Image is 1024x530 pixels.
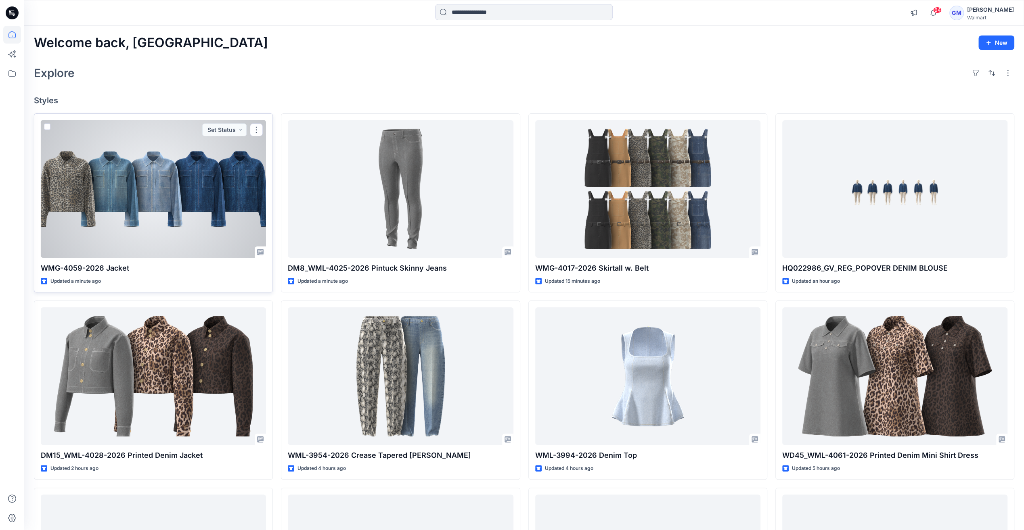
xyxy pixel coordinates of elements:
[41,450,266,461] p: DM15_WML-4028-2026 Printed Denim Jacket
[782,307,1007,445] a: WD45_WML-4061-2026 Printed Denim Mini Shirt Dress
[782,120,1007,258] a: HQ022986_GV_REG_POPOVER DENIM BLOUSE
[782,263,1007,274] p: HQ022986_GV_REG_POPOVER DENIM BLOUSE
[34,96,1014,105] h4: Styles
[297,464,346,473] p: Updated 4 hours ago
[288,120,513,258] a: DM8_WML-4025-2026 Pintuck Skinny Jeans
[34,67,75,79] h2: Explore
[933,7,942,13] span: 64
[288,450,513,461] p: WML-3954-2026 Crease Tapered [PERSON_NAME]
[792,464,840,473] p: Updated 5 hours ago
[535,263,760,274] p: WMG-4017-2026 Skirtall w. Belt
[967,15,1014,21] div: Walmart
[545,277,600,286] p: Updated 15 minutes ago
[50,464,98,473] p: Updated 2 hours ago
[297,277,348,286] p: Updated a minute ago
[978,35,1014,50] button: New
[41,263,266,274] p: WMG-4059-2026 Jacket
[782,450,1007,461] p: WD45_WML-4061-2026 Printed Denim Mini Shirt Dress
[41,307,266,445] a: DM15_WML-4028-2026 Printed Denim Jacket
[949,6,964,20] div: GM
[535,307,760,445] a: WML-3994-2026 Denim Top
[535,450,760,461] p: WML-3994-2026 Denim Top
[34,35,268,50] h2: Welcome back, [GEOGRAPHIC_DATA]
[288,307,513,445] a: WML-3954-2026 Crease Tapered Jean
[288,263,513,274] p: DM8_WML-4025-2026 Pintuck Skinny Jeans
[545,464,593,473] p: Updated 4 hours ago
[50,277,101,286] p: Updated a minute ago
[535,120,760,258] a: WMG-4017-2026 Skirtall w. Belt
[41,120,266,258] a: WMG-4059-2026 Jacket
[967,5,1014,15] div: [PERSON_NAME]
[792,277,840,286] p: Updated an hour ago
